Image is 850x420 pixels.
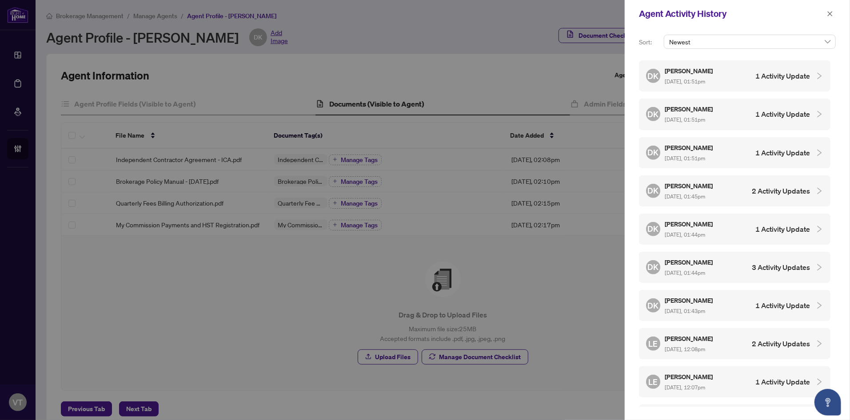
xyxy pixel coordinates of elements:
[755,224,810,234] h4: 1 Activity Update
[665,295,714,305] h5: [PERSON_NAME]
[755,109,810,119] h4: 1 Activity Update
[649,376,658,388] span: LE
[639,7,824,20] div: Agent Activity History
[755,71,810,81] h4: 1 Activity Update
[815,225,823,233] span: collapsed
[649,337,658,350] span: LE
[815,301,823,309] span: collapsed
[665,66,714,76] h5: [PERSON_NAME]
[665,269,705,276] span: [DATE], 01:44pm
[639,37,660,47] p: Sort:
[752,338,810,349] h4: 2 Activity Updates
[755,376,810,387] h4: 1 Activity Update
[648,184,659,197] span: DK
[639,328,830,359] div: LE[PERSON_NAME] [DATE], 12:08pm2 Activity Updates
[648,261,659,273] span: DK
[815,72,823,80] span: collapsed
[665,372,714,382] h5: [PERSON_NAME]
[815,110,823,118] span: collapsed
[665,219,714,229] h5: [PERSON_NAME]
[665,308,705,314] span: [DATE], 01:43pm
[648,70,659,82] span: DK
[752,262,810,273] h4: 3 Activity Updates
[639,290,830,321] div: DK[PERSON_NAME] [DATE], 01:43pm1 Activity Update
[755,300,810,311] h4: 1 Activity Update
[665,104,714,114] h5: [PERSON_NAME]
[665,78,705,85] span: [DATE], 01:51pm
[639,60,830,91] div: DK[PERSON_NAME] [DATE], 01:51pm1 Activity Update
[665,257,714,267] h5: [PERSON_NAME]
[648,108,659,120] span: DK
[648,146,659,158] span: DK
[665,181,714,191] h5: [PERSON_NAME]
[639,137,830,168] div: DK[PERSON_NAME] [DATE], 01:51pm1 Activity Update
[639,175,830,206] div: DK[PERSON_NAME] [DATE], 01:45pm2 Activity Updates
[648,299,659,312] span: DK
[814,389,841,416] button: Open asap
[665,231,705,238] span: [DATE], 01:44pm
[665,143,714,153] h5: [PERSON_NAME]
[665,193,705,200] span: [DATE], 01:45pm
[665,346,705,353] span: [DATE], 12:08pm
[827,11,833,17] span: close
[815,263,823,271] span: collapsed
[639,214,830,245] div: DK[PERSON_NAME] [DATE], 01:44pm1 Activity Update
[639,252,830,283] div: DK[PERSON_NAME] [DATE], 01:44pm3 Activity Updates
[665,384,705,391] span: [DATE], 12:07pm
[815,149,823,157] span: collapsed
[815,340,823,348] span: collapsed
[639,366,830,397] div: LE[PERSON_NAME] [DATE], 12:07pm1 Activity Update
[755,147,810,158] h4: 1 Activity Update
[815,187,823,195] span: collapsed
[752,186,810,196] h4: 2 Activity Updates
[648,222,659,235] span: DK
[669,35,830,48] span: Newest
[665,155,705,162] span: [DATE], 01:51pm
[665,333,714,344] h5: [PERSON_NAME]
[665,116,705,123] span: [DATE], 01:51pm
[639,99,830,130] div: DK[PERSON_NAME] [DATE], 01:51pm1 Activity Update
[815,378,823,386] span: collapsed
